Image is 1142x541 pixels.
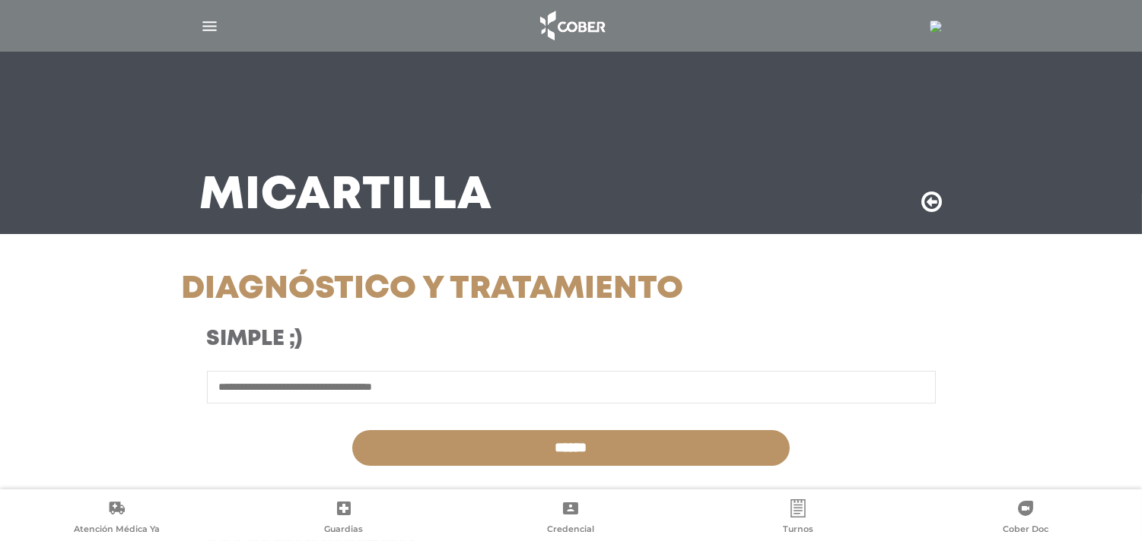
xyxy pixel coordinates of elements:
[207,327,669,353] h3: Simple ;)
[200,176,493,216] h3: Mi Cartilla
[547,524,594,537] span: Credencial
[324,524,363,537] span: Guardias
[685,499,912,538] a: Turnos
[200,17,219,36] img: Cober_menu-lines-white.svg
[783,524,813,537] span: Turnos
[532,8,612,44] img: logo_cober_home-white.png
[231,499,458,538] a: Guardias
[457,499,685,538] a: Credencial
[911,499,1139,538] a: Cober Doc
[930,21,942,33] img: 1383
[74,524,160,537] span: Atención Médica Ya
[1003,524,1048,537] span: Cober Doc
[3,499,231,538] a: Atención Médica Ya
[182,270,694,308] h1: Diagnóstico y Tratamiento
